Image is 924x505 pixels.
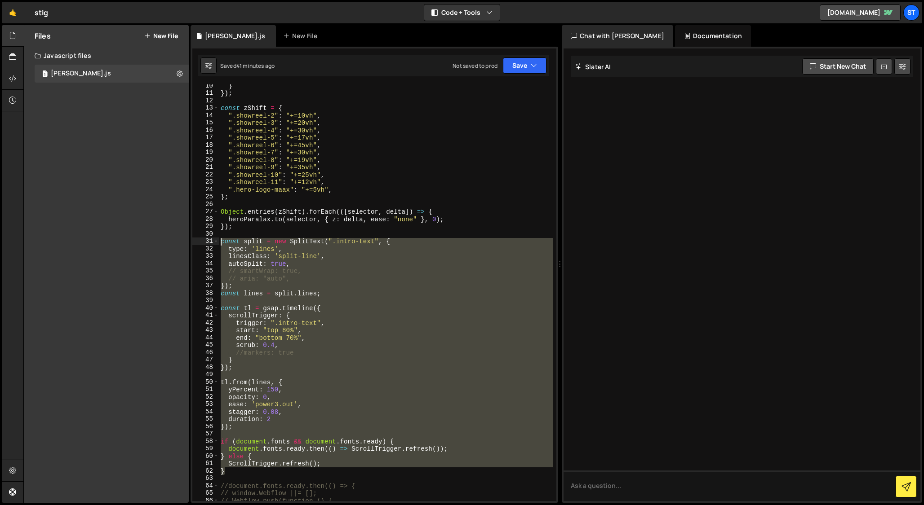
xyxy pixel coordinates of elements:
[35,31,51,41] h2: Files
[192,341,219,349] div: 45
[42,71,48,78] span: 1
[192,438,219,445] div: 58
[903,4,920,21] a: St
[192,467,219,475] div: 62
[192,112,219,119] div: 14
[192,149,219,156] div: 19
[192,334,219,342] div: 44
[503,57,546,74] button: Save
[236,62,275,70] div: 41 minutes ago
[192,349,219,356] div: 46
[192,386,219,393] div: 51
[35,7,49,18] div: stig
[192,415,219,423] div: 55
[220,62,275,70] div: Saved
[192,408,219,416] div: 54
[192,304,219,312] div: 40
[192,178,219,186] div: 23
[192,430,219,438] div: 57
[192,460,219,467] div: 61
[192,141,219,149] div: 18
[192,400,219,408] div: 53
[192,208,219,215] div: 27
[192,230,219,238] div: 30
[192,186,219,193] div: 24
[192,97,219,105] div: 12
[424,4,500,21] button: Code + Tools
[192,474,219,482] div: 63
[192,393,219,401] div: 52
[192,445,219,452] div: 59
[192,252,219,260] div: 33
[192,163,219,171] div: 21
[192,119,219,127] div: 15
[820,4,901,21] a: [DOMAIN_NAME]
[192,193,219,201] div: 25
[575,62,611,71] h2: Slater AI
[192,245,219,253] div: 32
[283,31,321,40] div: New File
[192,452,219,460] div: 60
[562,25,673,47] div: Chat with [PERSON_NAME]
[192,297,219,304] div: 39
[51,70,111,78] div: [PERSON_NAME].js
[192,134,219,141] div: 17
[192,312,219,319] div: 41
[192,260,219,268] div: 34
[205,31,265,40] div: [PERSON_NAME].js
[24,47,189,65] div: Javascript files
[192,275,219,282] div: 36
[192,378,219,386] div: 50
[453,62,498,70] div: Not saved to prod
[192,267,219,275] div: 35
[2,2,24,23] a: 🤙
[192,104,219,112] div: 13
[192,290,219,297] div: 38
[192,89,219,97] div: 11
[192,237,219,245] div: 31
[192,127,219,134] div: 16
[192,319,219,327] div: 42
[192,326,219,334] div: 43
[192,482,219,490] div: 64
[192,171,219,179] div: 22
[192,282,219,290] div: 37
[192,423,219,430] div: 56
[192,201,219,208] div: 26
[35,65,189,83] div: 16026/42920.js
[675,25,751,47] div: Documentation
[192,223,219,230] div: 29
[192,156,219,164] div: 20
[802,58,874,75] button: Start new chat
[192,364,219,371] div: 48
[192,371,219,378] div: 49
[192,215,219,223] div: 28
[192,356,219,364] div: 47
[192,489,219,497] div: 65
[144,32,178,40] button: New File
[192,82,219,90] div: 10
[192,497,219,505] div: 66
